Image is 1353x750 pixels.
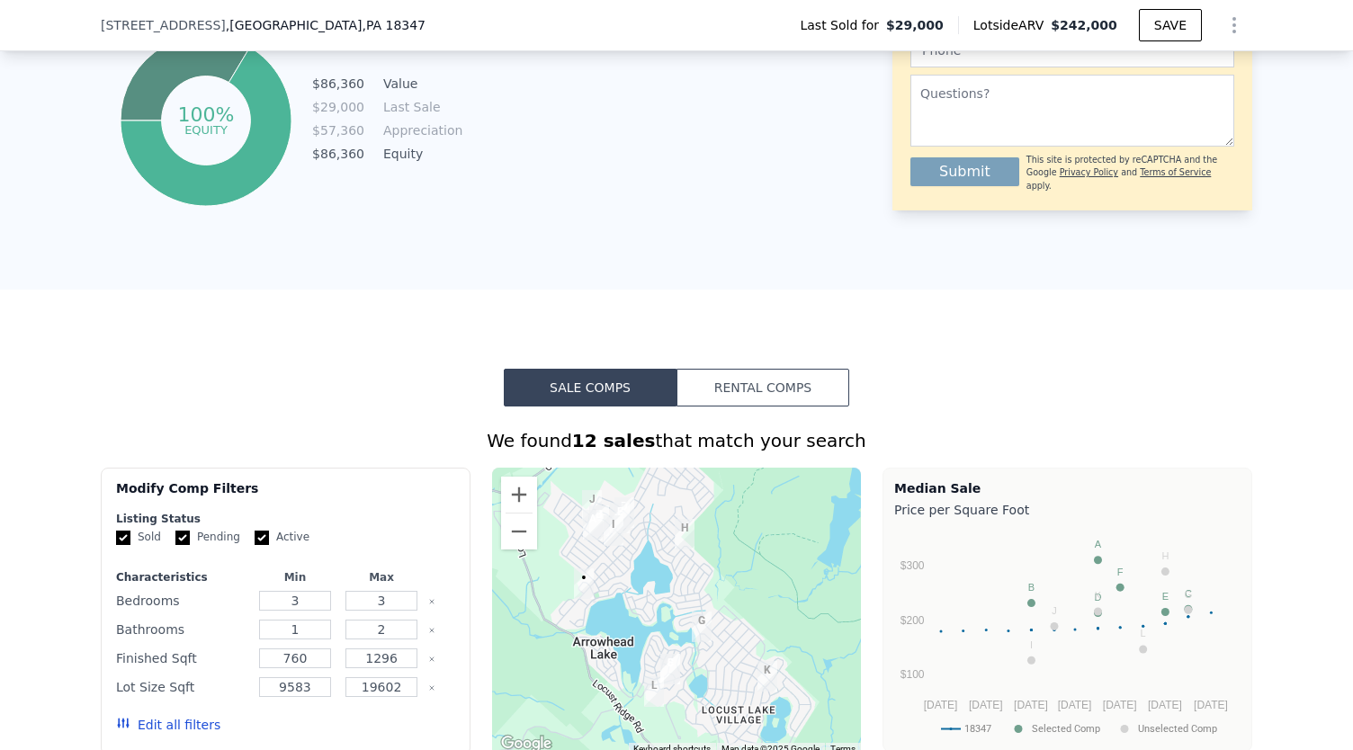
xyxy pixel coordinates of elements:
[362,18,426,32] span: , PA 18347
[1026,154,1234,192] div: This site is protected by reCAPTCHA and the Google and apply.
[800,16,886,34] span: Last Sold for
[886,16,944,34] span: $29,000
[1051,18,1117,32] span: $242,000
[255,530,309,545] label: Active
[428,598,435,605] button: Clear
[116,674,248,700] div: Lot Size Sqft
[901,559,925,572] text: $300
[653,647,687,692] div: 145 Mountain View Dr
[255,570,335,585] div: Min
[116,617,248,642] div: Bathrooms
[1095,590,1102,601] text: K
[504,369,676,406] button: Sale Comps
[380,144,461,164] td: Equity
[1148,699,1182,711] text: [DATE]
[178,103,235,126] tspan: 100%
[1103,699,1137,711] text: [DATE]
[116,530,161,545] label: Sold
[1052,605,1057,616] text: J
[637,669,671,714] div: 168 Ski Trl
[116,588,248,613] div: Bedrooms
[1216,7,1252,43] button: Show Options
[226,16,426,34] span: , [GEOGRAPHIC_DATA]
[1028,582,1035,593] text: B
[596,508,631,553] div: 192 Wyalusing Dr
[1030,639,1033,650] text: I
[1162,591,1169,602] text: E
[311,144,365,164] td: $86,360
[1141,628,1146,638] text: L
[576,503,610,548] div: 158 Moshannon Dr
[567,561,601,606] div: 121 Squaw Trl
[901,614,925,627] text: $200
[116,646,248,671] div: Finished Sqft
[969,699,1003,711] text: [DATE]
[311,121,365,140] td: $57,360
[116,531,130,545] input: Sold
[175,531,190,545] input: Pending
[311,97,365,117] td: $29,000
[582,498,616,543] div: 115 Maxatawny Dr
[1032,723,1100,735] text: Selected Comp
[380,97,461,117] td: Last Sale
[501,513,537,549] button: Zoom out
[116,512,455,526] div: Listing Status
[1117,567,1124,577] text: F
[116,570,248,585] div: Characteristics
[1060,167,1118,177] a: Privacy Policy
[676,369,849,406] button: Rental Comps
[924,699,958,711] text: [DATE]
[607,490,641,535] div: 235 Wyalusing Dr
[1014,699,1048,711] text: [DATE]
[973,16,1051,34] span: Lotside ARV
[901,668,925,681] text: $100
[894,522,1241,747] svg: A chart.
[1161,550,1169,561] text: H
[428,627,435,634] button: Clear
[572,430,656,451] strong: 12 sales
[894,479,1241,497] div: Median Sale
[894,497,1241,522] div: Price per Square Foot
[380,121,461,140] td: Appreciation
[1185,588,1192,599] text: C
[1138,723,1217,735] text: Unselected Comp
[685,604,719,649] div: 105 Buffalo Trl
[910,157,1019,186] button: Submit
[184,122,228,136] tspan: equity
[1139,9,1202,41] button: SAVE
[116,479,455,512] div: Modify Comp Filters
[311,74,365,94] td: $86,360
[101,16,226,34] span: [STREET_ADDRESS]
[750,654,784,699] div: 1245 Ranger Trl
[668,512,702,557] div: 5146 Cresco Dr
[1095,592,1102,603] text: D
[1140,167,1211,177] a: Terms of Service
[175,530,240,545] label: Pending
[342,570,421,585] div: Max
[428,684,435,692] button: Clear
[1185,589,1193,600] text: G
[101,428,1252,453] div: We found that match your search
[603,496,637,540] div: 223 Wyalusing Dr
[575,483,609,528] div: 2123 Lehigh Dr
[116,716,220,734] button: Edit all filters
[428,656,435,663] button: Clear
[501,477,537,513] button: Zoom in
[255,531,269,545] input: Active
[380,74,461,94] td: Value
[1095,539,1102,549] text: A
[1194,699,1228,711] text: [DATE]
[964,723,991,735] text: 18347
[1058,699,1092,711] text: [DATE]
